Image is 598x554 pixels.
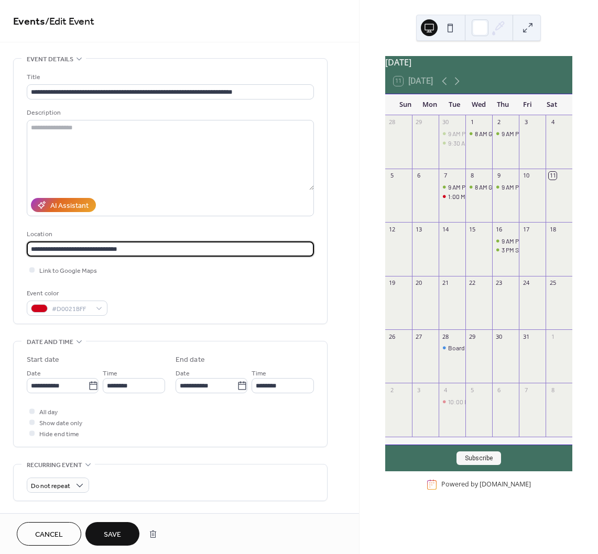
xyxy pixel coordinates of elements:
[176,368,190,379] span: Date
[39,418,82,429] span: Show date only
[502,183,582,192] div: 9 AM Prospect Garden Harvest
[442,225,450,233] div: 14
[252,368,266,379] span: Time
[492,183,519,192] div: 9 AM Prospect Garden Harvest
[522,172,530,180] div: 10
[469,225,476,233] div: 15
[441,480,531,489] div: Powered by
[415,386,423,394] div: 3
[103,368,117,379] span: Time
[442,118,450,126] div: 30
[442,386,450,394] div: 4
[176,354,205,365] div: End date
[466,94,491,115] div: Wed
[388,118,396,126] div: 28
[439,139,465,148] div: 9:30 AM Board Mtg at Kathy's
[39,429,79,440] span: Hide end time
[439,344,465,352] div: Board Meeting - 10 am
[27,72,312,83] div: Title
[522,279,530,287] div: 24
[27,337,73,348] span: Date and time
[418,94,442,115] div: Mon
[35,529,63,540] span: Cancel
[442,333,450,340] div: 28
[522,225,530,233] div: 17
[465,183,492,192] div: 8 AM Growing for Good at Wakeman Town Farm
[27,368,41,379] span: Date
[27,460,82,471] span: Recurring event
[480,480,531,489] a: [DOMAIN_NAME]
[415,279,423,287] div: 20
[540,94,564,115] div: Sat
[415,118,423,126] div: 29
[495,172,503,180] div: 9
[388,172,396,180] div: 5
[492,129,519,138] div: 9 AM Prospect Garden Harvest
[39,265,97,276] span: Link to Google Maps
[491,94,515,115] div: Thu
[27,107,312,118] div: Description
[549,172,557,180] div: 11
[442,279,450,287] div: 21
[27,288,105,299] div: Event color
[415,225,423,233] div: 13
[502,246,555,254] div: 3 PM Star Workshop
[27,229,312,240] div: Location
[448,183,541,192] div: 9 AM Prospect Garden Maintenance
[549,386,557,394] div: 8
[492,237,519,246] div: 9 AM Prospect Garden Harvest
[385,56,572,69] div: [DATE]
[469,118,476,126] div: 1
[549,225,557,233] div: 18
[522,118,530,126] div: 3
[394,94,418,115] div: Sun
[492,246,519,254] div: 3 PM Star Workshop
[50,201,89,212] div: AI Assistant
[52,304,91,315] span: #D0021BFF
[13,12,45,32] a: Events
[469,333,476,340] div: 29
[388,279,396,287] div: 19
[439,129,465,138] div: 9 AM PG CANCELED
[448,344,507,352] div: Board Meeting - 10 am
[495,225,503,233] div: 16
[442,94,466,115] div: Tue
[465,129,492,138] div: 8 AM Growing for Good at Wakeman Town Farm
[469,386,476,394] div: 5
[17,522,81,546] button: Cancel
[85,522,139,546] button: Save
[495,386,503,394] div: 6
[388,333,396,340] div: 26
[439,183,465,192] div: 9 AM Prospect Garden Maintenance
[31,198,96,212] button: AI Assistant
[415,333,423,340] div: 27
[549,333,557,340] div: 1
[495,279,503,287] div: 23
[27,54,73,65] span: Event details
[415,172,423,180] div: 6
[495,333,503,340] div: 30
[549,118,557,126] div: 4
[31,480,70,492] span: Do not repeat
[27,354,59,365] div: Start date
[448,129,500,138] div: 9 AM PG CANCELED
[388,225,396,233] div: 12
[495,118,503,126] div: 2
[456,451,501,465] button: Subscribe
[515,94,539,115] div: Fri
[502,237,582,246] div: 9 AM Prospect Garden Harvest
[442,172,450,180] div: 7
[104,529,121,540] span: Save
[502,129,582,138] div: 9 AM Prospect Garden Harvest
[469,172,476,180] div: 8
[439,397,465,406] div: 10:00 Membership Meeting - "Floral Designs for the Holidays" with Cathy Ritch
[39,407,58,418] span: All day
[469,279,476,287] div: 22
[522,333,530,340] div: 31
[388,386,396,394] div: 2
[45,12,94,32] span: / Edit Event
[439,192,465,201] div: 1:00 Membership Meeting - "Tulip Talk" with Heather Bolan
[448,139,557,148] div: 9:30 AM Board Mtg at [PERSON_NAME]'s
[522,386,530,394] div: 7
